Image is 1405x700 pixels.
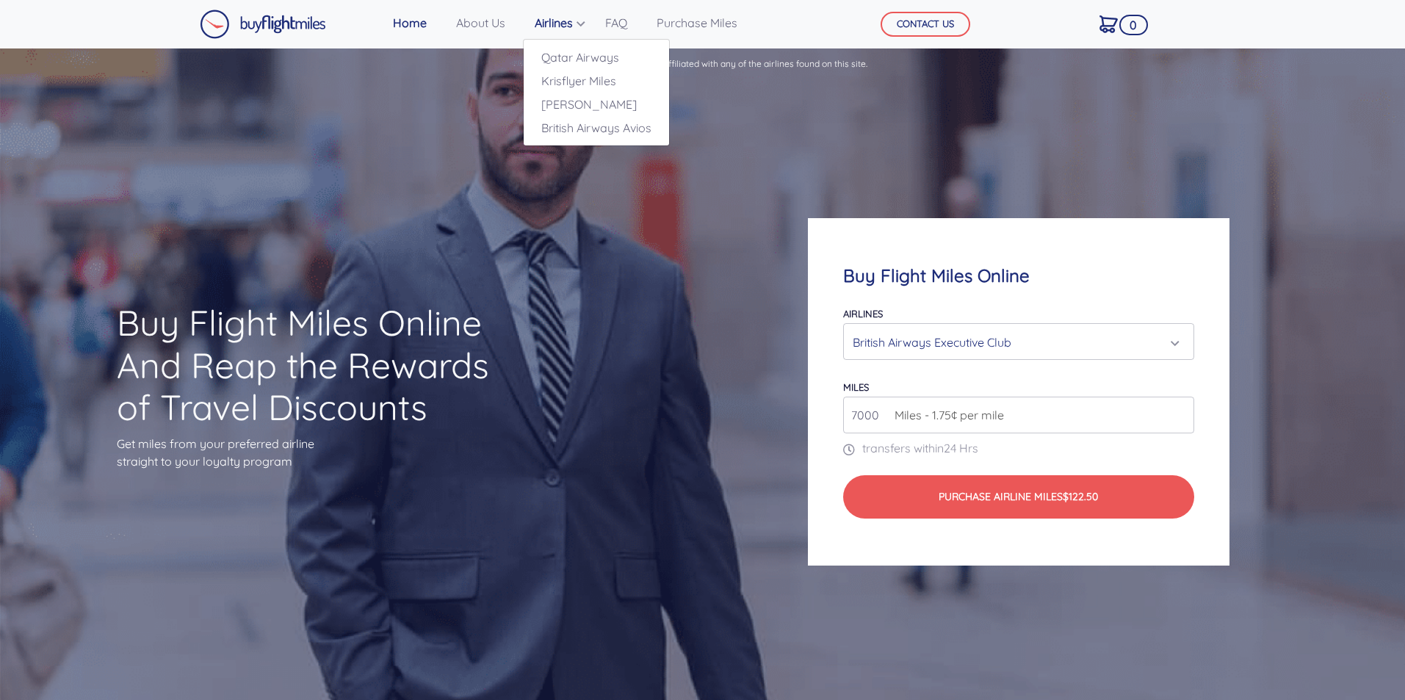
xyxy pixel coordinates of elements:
[843,381,869,393] label: miles
[524,93,669,116] a: [PERSON_NAME]
[523,39,670,146] div: Airlines
[887,406,1004,424] span: Miles - 1.75¢ per mile
[524,46,669,69] a: Qatar Airways
[1063,490,1098,503] span: $122.50
[524,116,669,140] a: British Airways Avios
[881,12,970,37] button: CONTACT US
[117,435,515,470] p: Get miles from your preferred airline straight to your loyalty program
[843,475,1193,519] button: Purchase Airline Miles$122.50
[200,10,326,39] img: Buy Flight Miles Logo
[843,265,1193,286] h4: Buy Flight Miles Online
[450,8,511,37] a: About Us
[651,8,743,37] a: Purchase Miles
[843,308,883,320] label: Airlines
[529,8,582,37] a: Airlines
[1099,15,1118,33] img: Cart
[599,8,633,37] a: FAQ
[1094,8,1124,39] a: 0
[843,439,1193,457] p: transfers within
[944,441,978,455] span: 24 Hrs
[1119,15,1148,35] span: 0
[200,6,326,43] a: Buy Flight Miles Logo
[853,328,1175,356] div: British Airways Executive Club
[387,8,433,37] a: Home
[117,302,515,429] h1: Buy Flight Miles Online And Reap the Rewards of Travel Discounts
[843,323,1193,360] button: British Airways Executive Club
[524,69,669,93] a: Krisflyer Miles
